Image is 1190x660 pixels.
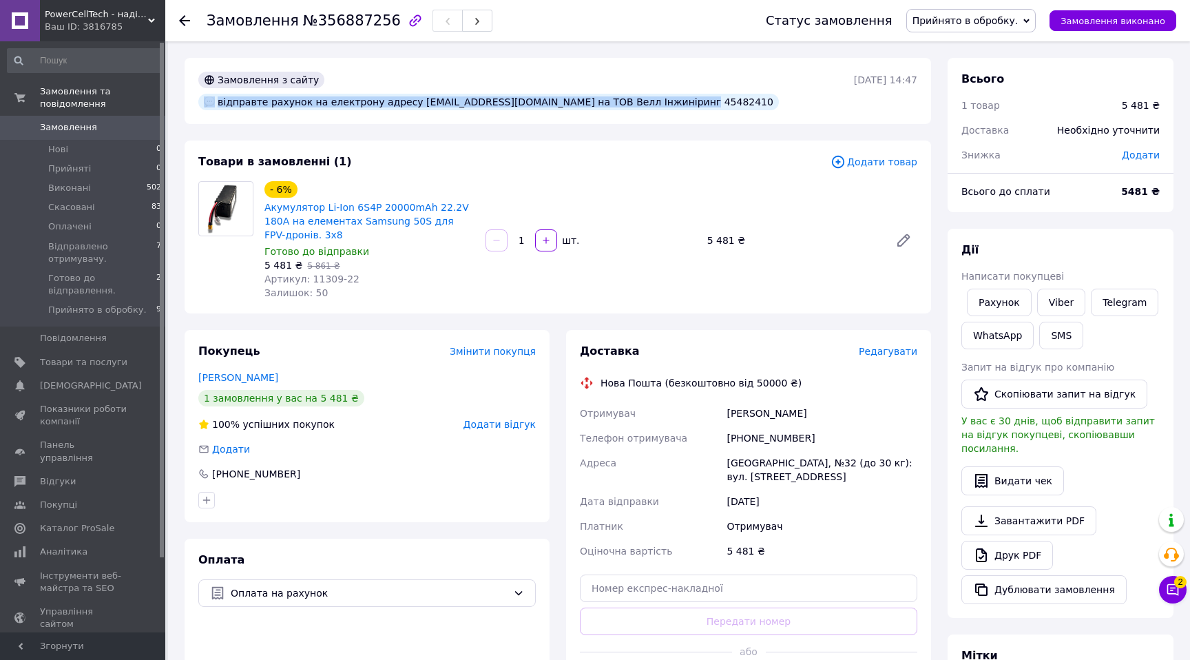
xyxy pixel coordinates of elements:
[831,154,917,169] span: Додати товар
[961,100,1000,111] span: 1 товар
[40,85,165,110] span: Замовлення та повідомлення
[961,271,1064,282] span: Написати покупцеві
[961,125,1009,136] span: Доставка
[156,272,161,297] span: 2
[264,260,302,271] span: 5 481 ₴
[702,231,884,250] div: 5 481 ₴
[264,246,369,257] span: Готово до відправки
[890,227,917,254] a: Редагувати
[199,182,253,236] img: Акумулятор Li-Ion 6S4P 20000mAh 22.2V 180A на елементах Samsung 50S для FPV-дронів. 3x8
[724,489,920,514] div: [DATE]
[40,403,127,428] span: Показники роботи компанії
[724,539,920,564] div: 5 481 ₴
[198,417,335,431] div: успішних покупок
[597,376,805,390] div: Нова Пошта (безкоштовно від 50000 ₴)
[961,72,1004,85] span: Всього
[264,287,328,298] span: Залишок: 50
[198,344,260,358] span: Покупець
[450,346,536,357] span: Змінити покупця
[961,149,1001,161] span: Знижка
[156,304,161,316] span: 9
[724,401,920,426] div: [PERSON_NAME]
[198,553,244,566] span: Оплата
[231,586,508,601] span: Оплата на рахунок
[198,94,779,110] div: відправте рахунок на електрону адресу [EMAIL_ADDRESS][DOMAIN_NAME] на ТОВ Велл Інжиніринг 45482410
[48,182,91,194] span: Виконані
[198,72,324,88] div: Замовлення з сайту
[580,546,672,557] span: Оціночна вартість
[961,243,979,256] span: Дії
[580,344,640,358] span: Доставка
[1174,576,1187,588] span: 2
[961,506,1096,535] a: Завантажити PDF
[45,8,148,21] span: PowerCellTech - надійні акумулятори для дронів, створені під ваші завдання
[912,15,1019,26] span: Прийнято в обробку.
[559,234,581,247] div: шт.
[147,182,161,194] span: 502
[1049,115,1168,145] div: Необхідно уточнити
[45,21,165,33] div: Ваш ID: 3816785
[732,645,766,659] span: або
[156,240,161,265] span: 7
[1039,322,1083,349] button: SMS
[204,96,215,107] img: :speech_balloon:
[40,475,76,488] span: Відгуки
[211,467,302,481] div: [PHONE_NUMBER]
[961,380,1147,409] button: Скопіювати запит на відгук
[854,74,917,85] time: [DATE] 14:47
[463,419,536,430] span: Додати відгук
[40,332,107,344] span: Повідомлення
[207,12,299,29] span: Замовлення
[40,356,127,369] span: Товари та послуги
[961,362,1114,373] span: Запит на відгук про компанію
[1061,16,1165,26] span: Замовлення виконано
[967,289,1032,316] button: Рахунок
[40,439,127,464] span: Панель управління
[961,415,1155,454] span: У вас є 30 днів, щоб відправити запит на відгук покупцеві, скопіювавши посилання.
[724,426,920,451] div: [PHONE_NUMBER]
[152,201,161,214] span: 83
[766,14,892,28] div: Статус замовлення
[1121,186,1160,197] b: 5481 ₴
[179,14,190,28] div: Повернутися назад
[1091,289,1158,316] a: Telegram
[40,380,142,392] span: [DEMOGRAPHIC_DATA]
[48,201,95,214] span: Скасовані
[198,372,278,383] a: [PERSON_NAME]
[580,496,659,507] span: Дата відправки
[48,272,156,297] span: Готово до відправлення.
[198,390,364,406] div: 1 замовлення у вас на 5 481 ₴
[40,606,127,630] span: Управління сайтом
[212,419,240,430] span: 100%
[40,546,87,558] span: Аналітика
[48,143,68,156] span: Нові
[156,143,161,156] span: 0
[580,433,687,444] span: Телефон отримувача
[40,499,77,511] span: Покупці
[264,274,359,285] span: Артикул: 11309-22
[961,541,1053,570] a: Друк PDF
[40,570,127,595] span: Інструменти веб-майстра та SEO
[580,457,616,468] span: Адреса
[724,514,920,539] div: Отримувач
[156,163,161,175] span: 0
[48,163,91,175] span: Прийняті
[7,48,163,73] input: Пошук
[580,575,917,602] input: Номер експрес-накладної
[48,220,92,233] span: Оплачені
[307,261,340,271] span: 5 861 ₴
[303,12,401,29] span: №356887256
[48,304,147,316] span: Прийнято в обробку.
[198,155,352,168] span: Товари в замовленні (1)
[156,220,161,233] span: 0
[859,346,917,357] span: Редагувати
[961,186,1050,197] span: Всього до сплати
[1159,576,1187,604] button: Чат з покупцем2
[40,121,97,134] span: Замовлення
[1037,289,1085,316] a: Viber
[264,202,469,240] a: Акумулятор Li-Ion 6S4P 20000mAh 22.2V 180A на елементах Samsung 50S для FPV-дронів. 3x8
[1122,99,1160,112] div: 5 481 ₴
[48,240,156,265] span: Відправлено отримувачу.
[1122,149,1160,161] span: Додати
[212,444,250,455] span: Додати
